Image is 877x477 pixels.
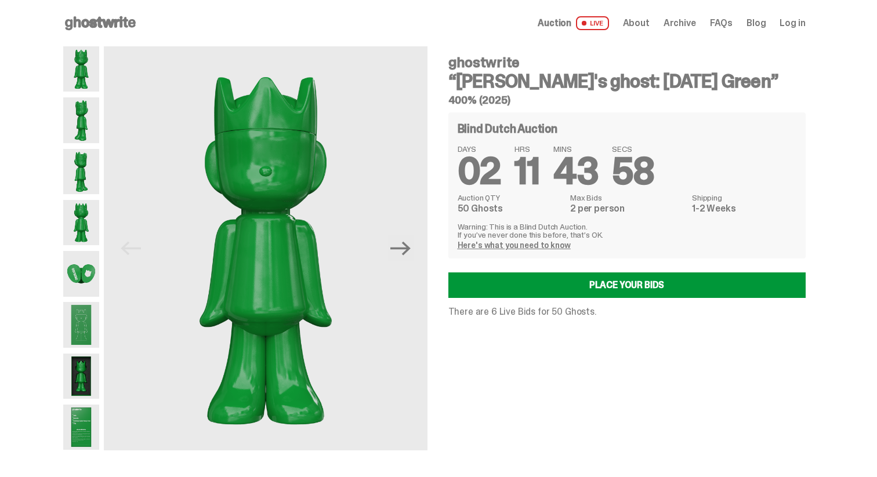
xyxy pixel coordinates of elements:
a: About [623,19,650,28]
a: Here's what you need to know [458,240,571,250]
a: Log in [780,19,805,28]
a: Blog [746,19,766,28]
h3: “[PERSON_NAME]'s ghost: [DATE] Green” [448,72,806,90]
span: SECS [612,145,654,153]
img: Schrodinger_Green_Hero_9.png [63,302,100,347]
dt: Max Bids [570,194,685,202]
p: There are 6 Live Bids for 50 Ghosts. [448,307,806,316]
h4: ghostwrite [448,56,806,70]
h5: 400% (2025) [448,95,806,105]
span: HRS [514,145,539,153]
img: Schrodinger_Green_Hero_1.png [104,46,427,450]
span: 02 [458,147,501,195]
dd: 1-2 Weeks [692,204,796,213]
a: Place your Bids [448,272,806,298]
span: Auction [538,19,571,28]
dt: Shipping [692,194,796,202]
span: MINS [553,145,598,153]
img: Schrodinger_Green_Hero_13.png [63,354,100,399]
span: DAYS [458,145,501,153]
img: Schrodinger_Green_Hero_3.png [63,149,100,194]
a: FAQs [710,19,733,28]
dt: Auction QTY [458,194,563,202]
span: LIVE [576,16,609,30]
span: 43 [553,147,598,195]
dd: 2 per person [570,204,685,213]
img: Schrodinger_Green_Hero_6.png [63,200,100,245]
dd: 50 Ghosts [458,204,563,213]
span: 58 [612,147,654,195]
button: Next [388,235,414,261]
img: Schrodinger_Green_Hero_2.png [63,97,100,143]
img: Schrodinger_Green_Hero_12.png [63,405,100,450]
p: Warning: This is a Blind Dutch Auction. If you’ve never done this before, that’s OK. [458,223,796,239]
img: Schrodinger_Green_Hero_7.png [63,251,100,296]
h4: Blind Dutch Auction [458,123,557,134]
a: Auction LIVE [538,16,608,30]
img: Schrodinger_Green_Hero_1.png [63,46,100,92]
a: Archive [664,19,696,28]
span: 11 [514,147,539,195]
